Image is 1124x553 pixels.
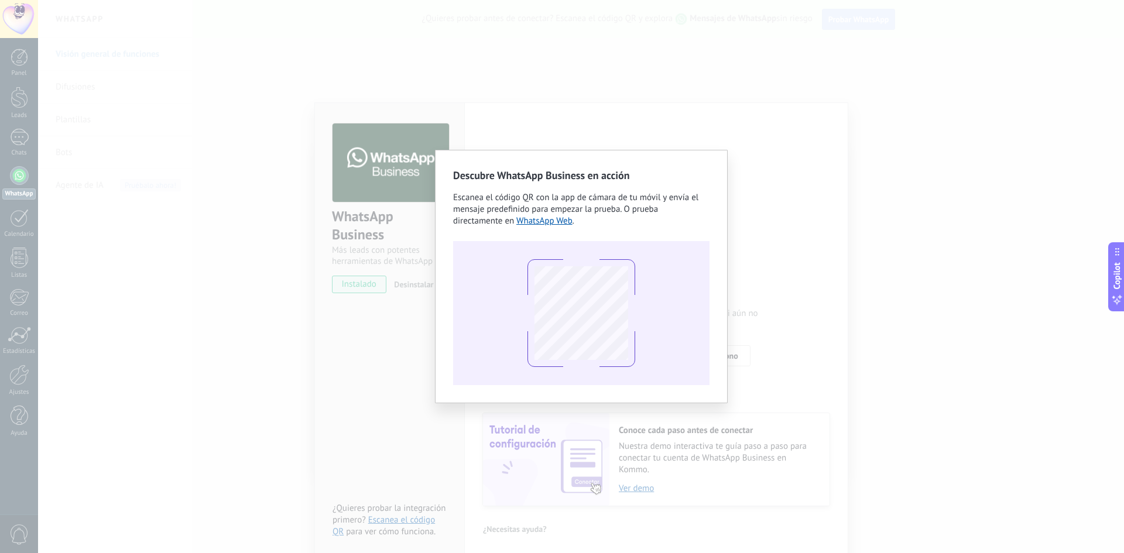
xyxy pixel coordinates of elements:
span: Copilot [1111,262,1123,289]
h2: Descubre WhatsApp Business en acción [453,168,710,183]
a: WhatsApp Web [516,215,573,226]
div: . [453,192,710,227]
span: Escanea el código QR con la app de cámara de tu móvil y envía el mensaje predefinido para empezar... [453,192,698,226]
